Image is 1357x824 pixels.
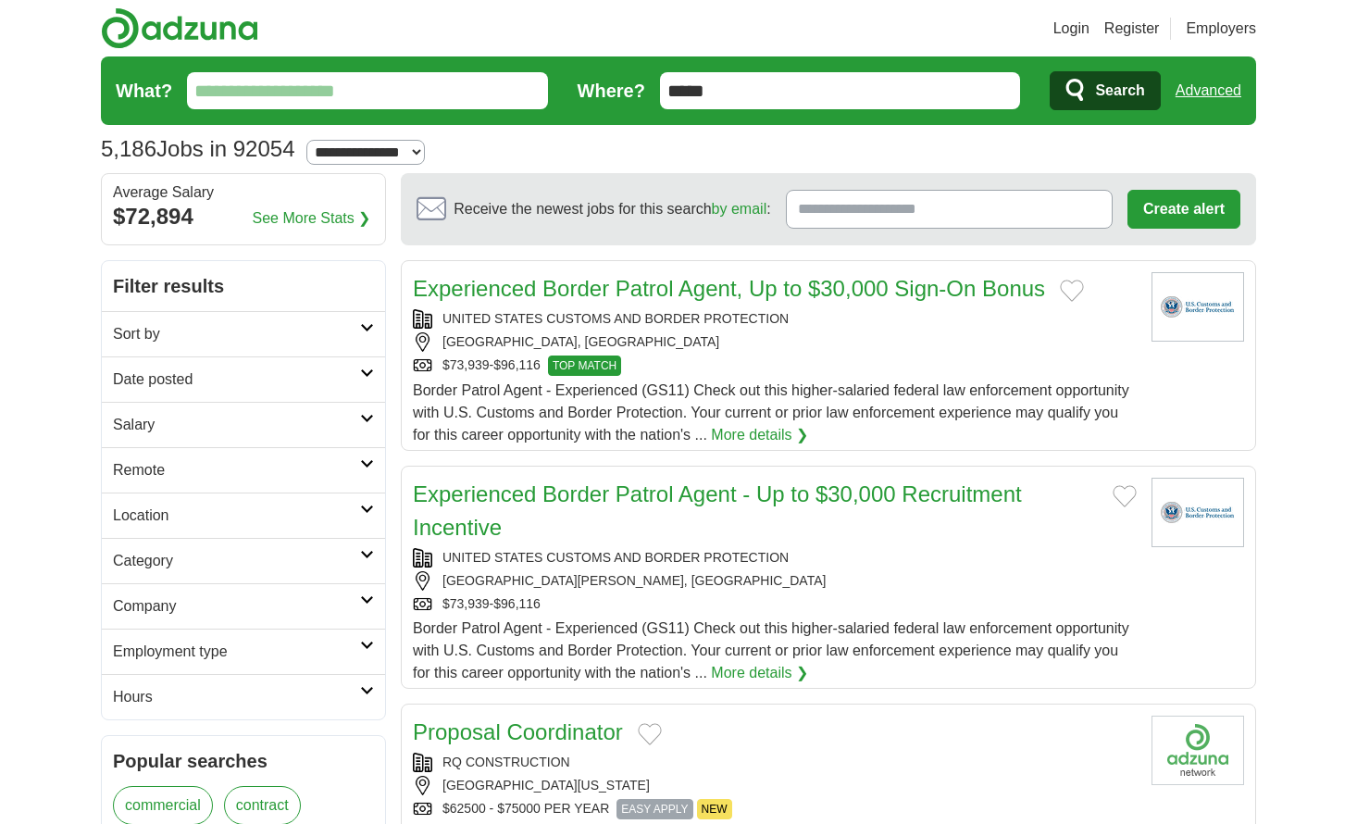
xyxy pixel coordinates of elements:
span: EASY APPLY [616,799,692,819]
button: Add to favorite jobs [1113,485,1137,507]
div: $73,939-$96,116 [413,356,1137,376]
span: TOP MATCH [548,356,621,376]
div: [GEOGRAPHIC_DATA][US_STATE] [413,776,1137,795]
span: 5,186 [101,132,156,166]
a: See More Stats ❯ [253,207,371,230]
a: Experienced Border Patrol Agent, Up to $30,000 Sign-On Bonus [413,276,1045,301]
span: NEW [697,799,732,819]
button: Add to favorite jobs [638,723,662,745]
a: UNITED STATES CUSTOMS AND BORDER PROTECTION [442,311,789,326]
h2: Remote [113,459,360,481]
span: Border Patrol Agent - Experienced (GS11) Check out this higher-salaried federal law enforcement o... [413,382,1129,443]
button: Create alert [1127,190,1240,229]
a: Login [1053,18,1089,40]
a: Location [102,493,385,538]
div: $62500 - $75000 PER YEAR [413,799,1137,819]
a: by email [712,201,767,217]
button: Add to favorite jobs [1060,280,1084,302]
h2: Salary [113,414,360,436]
div: [GEOGRAPHIC_DATA], [GEOGRAPHIC_DATA] [413,332,1137,352]
img: U.S. Customs and Border Protection logo [1152,272,1244,342]
a: More details ❯ [711,424,808,446]
h2: Filter results [102,261,385,311]
h2: Company [113,595,360,618]
a: Employers [1186,18,1256,40]
span: Border Patrol Agent - Experienced (GS11) Check out this higher-salaried federal law enforcement o... [413,620,1129,680]
a: UNITED STATES CUSTOMS AND BORDER PROTECTION [442,550,789,565]
h1: Jobs in 92054 [101,136,295,161]
a: Salary [102,402,385,447]
a: Hours [102,674,385,719]
img: Adzuna logo [101,7,258,49]
a: Category [102,538,385,583]
div: $73,939-$96,116 [413,594,1137,614]
div: [GEOGRAPHIC_DATA][PERSON_NAME], [GEOGRAPHIC_DATA] [413,571,1137,591]
h2: Sort by [113,323,360,345]
label: Where? [578,77,645,105]
img: U.S. Customs and Border Protection logo [1152,478,1244,547]
span: Receive the newest jobs for this search : [454,198,770,220]
div: RQ CONSTRUCTION [413,753,1137,772]
div: $72,894 [113,200,374,233]
a: Experienced Border Patrol Agent - Up to $30,000 Recruitment Incentive [413,481,1022,540]
a: Company [102,583,385,629]
a: Proposal Coordinator [413,719,623,744]
a: More details ❯ [711,662,808,684]
h2: Category [113,550,360,572]
h2: Date posted [113,368,360,391]
a: Advanced [1176,72,1241,109]
a: Sort by [102,311,385,356]
a: Employment type [102,629,385,674]
h2: Hours [113,686,360,708]
div: Average Salary [113,185,374,200]
label: What? [116,77,172,105]
button: Search [1050,71,1160,110]
img: Company logo [1152,716,1244,785]
h2: Popular searches [113,747,374,775]
a: Remote [102,447,385,493]
a: Register [1104,18,1160,40]
a: Date posted [102,356,385,402]
h2: Employment type [113,641,360,663]
h2: Location [113,505,360,527]
span: Search [1095,72,1144,109]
